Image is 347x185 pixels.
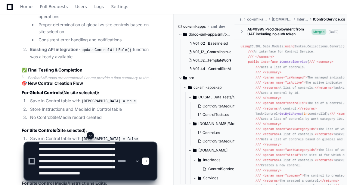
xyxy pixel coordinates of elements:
[272,17,292,22] span: [DOMAIN_NAME]
[263,81,305,85] span: <param name="isActive">
[263,101,307,105] span: <param name="controlId">
[256,81,261,85] span: ///
[256,71,261,74] span: ///
[247,27,311,37] div: AB#9999 Prod deployment from UAT including no auth token
[22,90,156,96] h3: (No site selected):
[256,55,274,59] span: </summary>
[330,112,335,116] span: ///
[280,112,302,116] span: GetByIdAsync
[75,5,87,8] span: Users
[256,107,261,110] span: ///
[263,127,318,131] span: <param name="workCategoryIds">
[263,107,279,110] span: <returns>
[256,117,261,121] span: ///
[80,47,133,53] code: updateControlWithRole()
[37,21,156,35] li: Proper determination of global vs site controls based on site selection
[30,46,156,60] p: - function was already available
[298,107,317,110] span: </returns>
[261,60,277,64] span: interface
[186,65,231,73] button: V01_44__ControlSiteMediaMediaIdNullable.sql
[183,83,235,92] button: cc-sml-apps-api
[256,76,261,79] span: ///
[111,5,128,8] span: Settings
[256,96,261,100] span: ///
[248,50,315,53] span: An interface for Control Service.
[239,17,242,22] span: src
[195,110,241,119] button: ControlTests.cs
[256,86,333,90] span: A list of controls.
[193,41,228,46] span: V01_02__Baseline.sql
[22,127,156,133] h3: (Site selected):
[304,112,309,116] span: int
[256,127,261,131] span: ///
[40,5,68,8] span: Pull Requests
[193,66,271,71] span: V01_44__ControlSiteMediaMediaIdNullable.sql
[263,86,279,90] span: <returns>
[20,5,33,8] span: Home
[263,71,281,74] span: </summary>
[263,76,307,79] span: <param name="isManaged">
[256,122,261,126] span: ///
[193,49,243,54] span: V01_12__ControlInstruction.sql
[198,95,240,100] span: CC.SML.Data.Tests/Models
[256,86,261,90] span: ///
[263,122,281,126] span: </summary>
[248,50,253,53] span: ///
[189,32,230,37] span: db/cc-sml-apps/sml/public-all
[280,60,307,64] span: IControlService
[193,94,197,101] svg: Directory
[186,39,231,48] button: V01_02__Baseline.sql
[28,114,156,121] li: No ControlSiteMedia record created
[183,74,187,81] svg: Directory
[211,24,225,29] span: sml_dev
[256,117,345,121] span: Gets a list of controls by work category IDs.
[256,91,261,95] span: ///
[195,102,241,110] button: ControlSiteMediumTests.cs
[193,58,268,63] span: V01_32__TemplateWorkCategoryGuidAdd.sql
[28,97,156,105] li: Save in Control table with
[256,91,300,95] span: Gets a control by Id.
[188,119,240,129] button: [DOMAIN_NAME]/Models
[248,60,259,64] span: public
[188,92,240,102] button: CC.SML.Data.Tests/Models
[186,56,231,65] button: V01_32__TemplateWorkCategoryGuidAdd.sql
[30,47,79,52] strong: Existing API integration
[203,112,229,117] span: ControlTests.cs
[198,121,240,126] span: [DOMAIN_NAME]/Models
[183,31,187,38] svg: Directory
[256,65,261,69] span: ///
[188,84,192,91] svg: Directory
[195,129,240,137] button: Control.cs
[263,96,281,100] span: </summary>
[178,30,230,39] button: db/cc-sml-apps/sml/public-all
[80,99,137,104] code: [DEMOGRAPHIC_DATA] = true
[203,130,220,135] span: Control.cs
[256,112,328,116] span: Task<Control> ( )
[329,30,339,34] div: [DATE]
[247,17,267,22] span: cc-sml-apps-api
[94,5,104,8] span: Logs
[256,65,305,69] span: Gets a list of controls.
[28,75,156,80] div: Perfect! All todos are completed. Let me provide a final summary to the user:
[37,37,156,43] li: Consistent error handling and notifications
[315,86,333,90] span: </returns>
[22,128,56,133] strong: For Site Controls
[28,106,156,113] li: Store Instructions and MediaId in Control table
[22,80,156,86] h2: 🎯 New Control Creation Flow
[193,120,197,127] svg: Directory
[248,55,253,59] span: ///
[203,104,249,109] span: ControlSiteMediumTests.cs
[194,85,222,90] span: cc-sml-apps-api
[189,75,194,80] span: src
[256,101,261,105] span: ///
[22,90,62,95] strong: For Global Controls
[183,24,206,29] span: cc-sml-apps
[285,45,294,48] span: using
[186,48,231,56] button: V01_12__ControlInstruction.sql
[313,17,345,22] span: IControlService.cs
[22,67,156,73] h2: ✅ Final Testing & Completion
[311,29,326,35] span: Merged
[256,107,317,110] span: A control.
[309,60,314,64] span: ///
[178,73,230,83] button: src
